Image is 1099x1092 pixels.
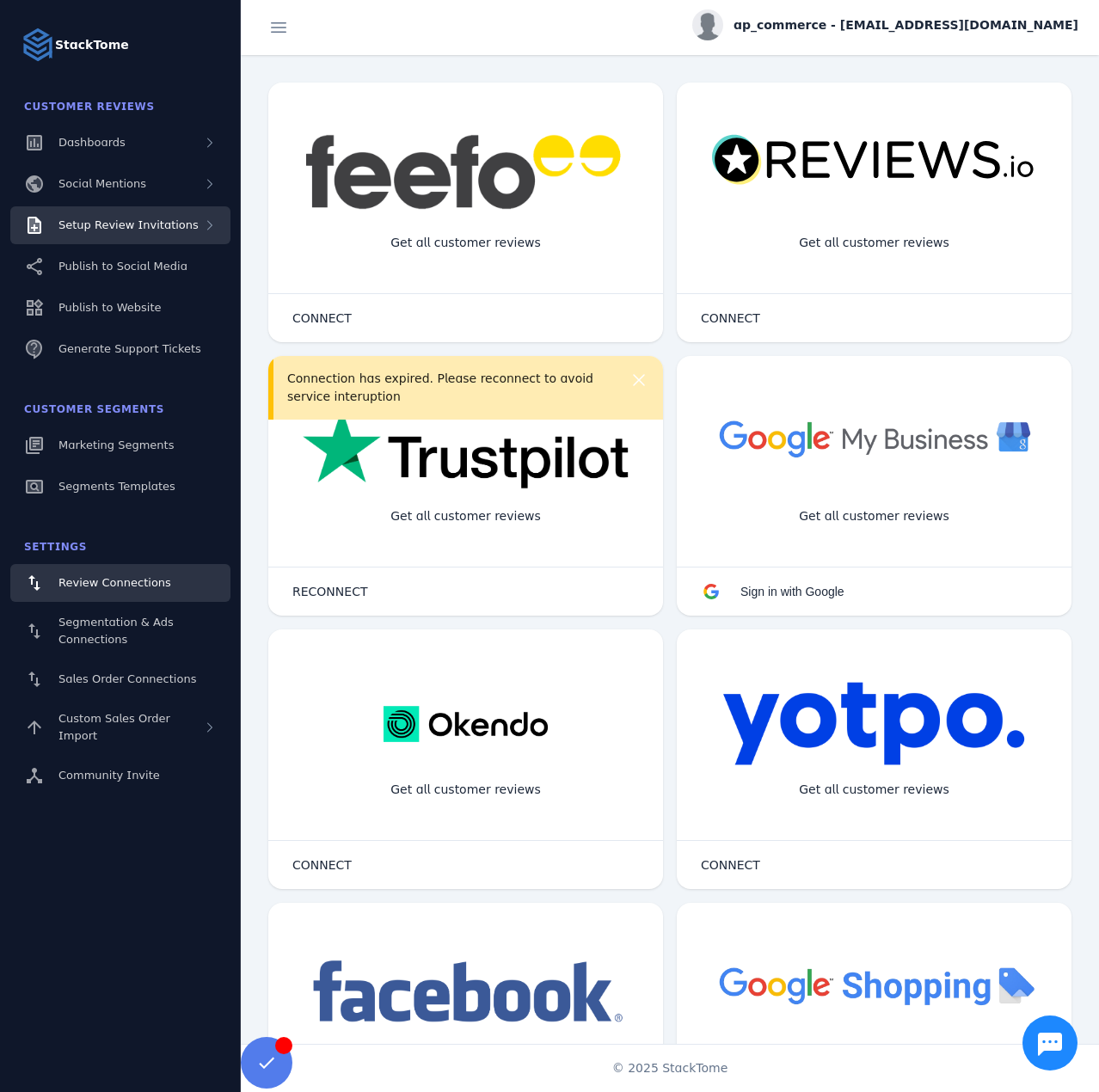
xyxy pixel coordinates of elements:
span: Setup Review Invitations [58,218,199,231]
img: facebook.png [303,954,629,1031]
span: Segments Templates [58,480,175,493]
div: Get all customer reviews [377,767,555,813]
div: Get all customer reviews [785,494,963,539]
span: Publish to Social Media [58,260,187,273]
button: Sign in with Google [684,574,862,609]
div: Get all customer reviews [785,220,963,266]
img: profile.jpg [692,9,723,40]
img: trustpilot.png [303,408,629,492]
button: CONNECT [684,301,777,335]
button: CONNECT [275,301,369,335]
span: Community Invite [58,769,160,782]
span: CONNECT [701,312,760,324]
div: Import Products from Google [772,1040,975,1086]
span: Sign in with Google [740,585,844,598]
span: CONNECT [292,859,352,871]
a: Generate Support Tickets [10,330,230,368]
span: Publish to Website [58,301,161,314]
button: RECONNECT [275,574,385,609]
span: RECONNECT [292,586,368,598]
img: googlebusiness.png [711,408,1037,469]
a: Sales Order Connections [10,660,230,698]
span: Marketing Segments [58,439,174,451]
div: Connection has expired. Please reconnect to avoid service interuption [287,370,613,406]
a: Community Invite [10,757,230,794]
img: feefo.png [303,134,629,210]
div: Get all customer reviews [377,220,555,266]
span: Review Connections [58,576,171,589]
img: googleshopping.png [711,954,1037,1015]
a: Segmentation & Ads Connections [10,605,230,657]
span: Dashboards [58,136,126,149]
button: ap_commerce - [EMAIL_ADDRESS][DOMAIN_NAME] [692,9,1078,40]
img: okendo.webp [384,681,548,767]
a: Marketing Segments [10,426,230,464]
span: ap_commerce - [EMAIL_ADDRESS][DOMAIN_NAME] [734,16,1078,34]
span: Social Mentions [58,177,146,190]
img: reviewsio.svg [711,134,1037,187]
span: Generate Support Tickets [58,342,201,355]
span: CONNECT [292,312,352,324]
button: CONNECT [684,848,777,882]
a: Segments Templates [10,468,230,506]
strong: StackTome [55,36,129,54]
span: Sales Order Connections [58,672,196,685]
span: CONNECT [701,859,760,871]
button: CONNECT [275,848,369,882]
span: Customer Reviews [24,101,155,113]
a: Review Connections [10,564,230,602]
span: Customer Segments [24,403,164,415]
a: Publish to Website [10,289,230,327]
span: Segmentation & Ads Connections [58,616,174,646]
span: Custom Sales Order Import [58,712,170,742]
div: Get all customer reviews [785,767,963,813]
div: Get all customer reviews [377,494,555,539]
span: © 2025 StackTome [612,1059,728,1077]
img: yotpo.png [722,681,1026,767]
img: Logo image [21,28,55,62]
span: Settings [24,541,87,553]
a: Publish to Social Media [10,248,230,285]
